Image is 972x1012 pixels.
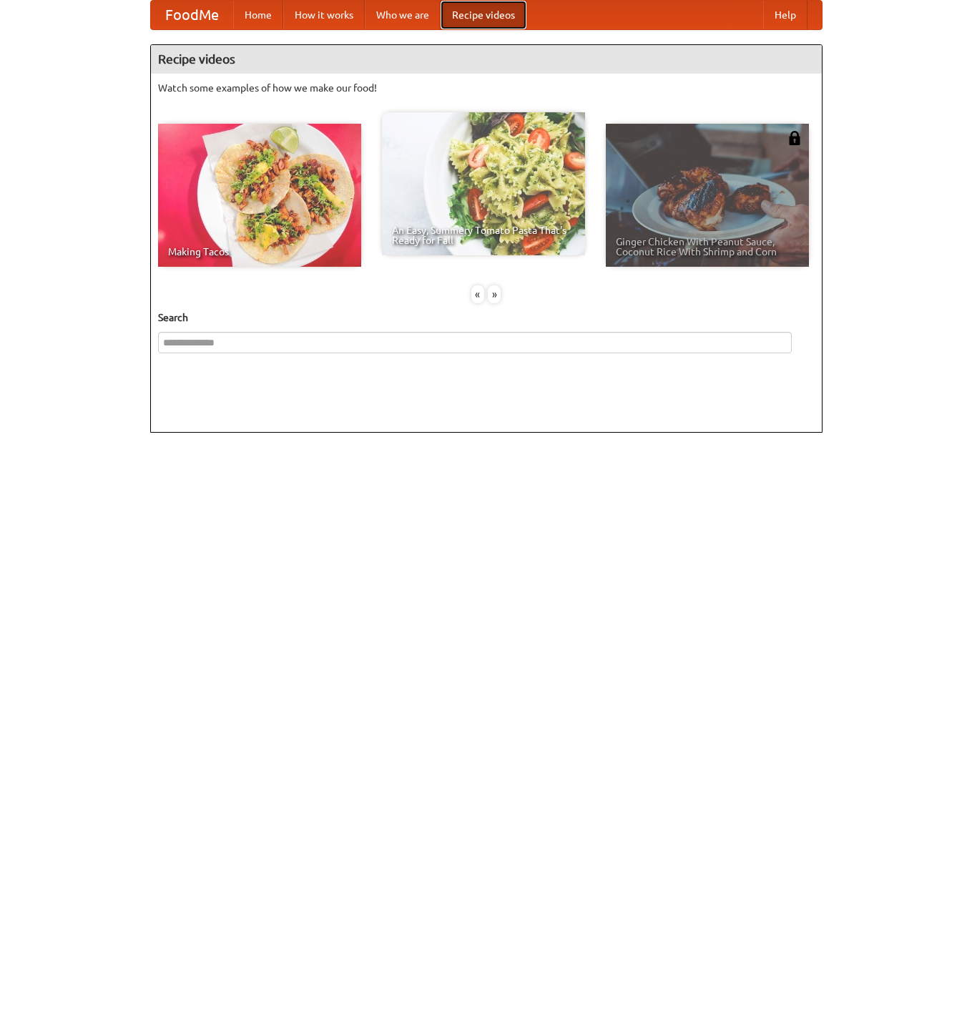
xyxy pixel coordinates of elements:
a: Help [763,1,807,29]
a: Making Tacos [158,124,361,267]
span: Making Tacos [168,247,351,257]
h5: Search [158,310,815,325]
div: « [471,285,484,303]
h4: Recipe videos [151,45,822,74]
span: An Easy, Summery Tomato Pasta That's Ready for Fall [392,225,575,245]
img: 483408.png [787,131,802,145]
a: Who we are [365,1,441,29]
a: Recipe videos [441,1,526,29]
p: Watch some examples of how we make our food! [158,81,815,95]
div: » [488,285,501,303]
a: FoodMe [151,1,233,29]
a: Home [233,1,283,29]
a: How it works [283,1,365,29]
a: An Easy, Summery Tomato Pasta That's Ready for Fall [382,112,585,255]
